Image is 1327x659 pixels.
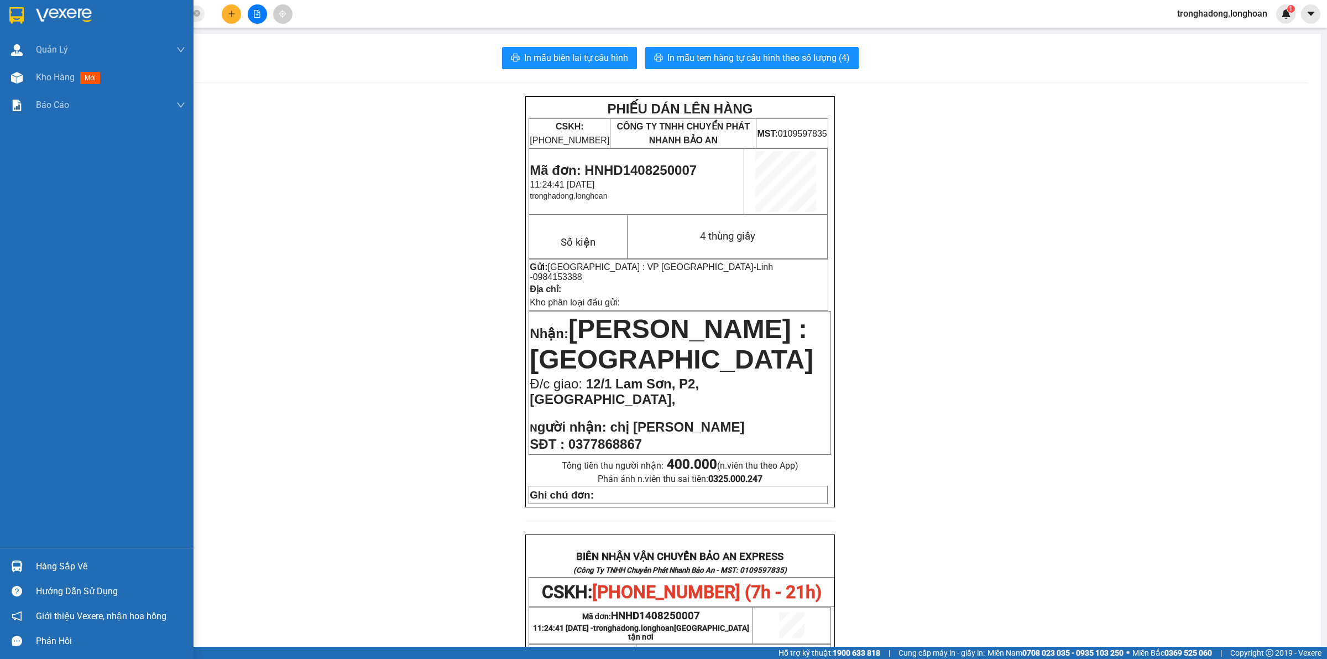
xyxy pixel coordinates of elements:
[502,47,637,69] button: printerIn mẫu biên lai tự cấu hình
[4,76,69,86] span: 11:24:41 [DATE]
[533,624,749,641] span: 11:24:41 [DATE] -
[645,47,859,69] button: printerIn mẫu tem hàng tự cấu hình theo số lượng (4)
[1132,647,1212,659] span: Miền Bắc
[11,561,23,572] img: warehouse-icon
[11,100,23,111] img: solution-icon
[530,376,586,391] span: Đ/c giao:
[253,10,261,18] span: file-add
[96,24,203,44] span: CÔNG TY TNHH CHUYỂN PHÁT NHANH BẢO AN
[561,236,595,248] span: Số kiện
[248,4,267,24] button: file-add
[833,648,880,657] strong: 1900 633 818
[1281,9,1291,19] img: icon-new-feature
[757,129,777,138] strong: MST:
[273,4,292,24] button: aim
[222,4,241,24] button: plus
[194,10,200,17] span: close-circle
[530,314,813,374] span: [PERSON_NAME] : [GEOGRAPHIC_DATA]
[592,582,822,603] span: [PHONE_NUMBER] (7h - 21h)
[4,24,84,43] span: [PHONE_NUMBER]
[898,647,985,659] span: Cung cấp máy in - giấy in:
[228,10,236,18] span: plus
[36,72,75,82] span: Kho hàng
[617,122,750,145] span: CÔNG TY TNHH CHUYỂN PHÁT NHANH BẢO AN
[12,636,22,646] span: message
[667,51,850,65] span: In mẫu tem hàng tự cấu hình theo số lượng (4)
[779,647,880,659] span: Hỗ trợ kỹ thuật:
[12,586,22,596] span: question-circle
[36,558,185,575] div: Hàng sắp về
[610,419,744,434] span: chị [PERSON_NAME]
[1306,9,1316,19] span: caret-down
[530,163,697,178] span: Mã đơn: HNHD1408250007
[36,633,185,650] div: Phản hồi
[80,72,100,84] span: mới
[530,180,594,189] span: 11:24:41 [DATE]
[1164,648,1212,657] strong: 0369 525 060
[176,101,185,110] span: down
[568,437,642,452] span: 0377868867
[1301,4,1320,24] button: caret-down
[530,326,568,341] span: Nhận:
[607,101,753,116] strong: PHIẾU DÁN LÊN HÀNG
[1266,649,1273,657] span: copyright
[524,51,628,65] span: In mẫu biên lai tự cấu hình
[530,262,547,272] strong: Gửi:
[530,262,773,282] span: -
[11,72,23,84] img: warehouse-icon
[757,129,827,138] span: 0109597835
[36,43,68,56] span: Quản Lý
[988,647,1124,659] span: Miền Nam
[530,298,620,307] span: Kho phân loại đầu gửi:
[279,10,286,18] span: aim
[576,551,783,563] strong: BIÊN NHẬN VẬN CHUYỂN BẢO AN EXPRESS
[36,609,166,623] span: Giới thiệu Vexere, nhận hoa hồng
[176,45,185,54] span: down
[542,582,822,603] span: CSKH:
[74,5,219,20] strong: PHIẾU DÁN LÊN HÀNG
[1287,5,1295,13] sup: 1
[889,647,890,659] span: |
[530,489,594,501] strong: Ghi chú đơn:
[530,262,773,282] span: Linh -
[36,98,69,112] span: Báo cáo
[533,272,582,282] span: 0984153388
[4,59,171,74] span: Mã đơn: HNHD1408250007
[667,460,798,471] span: (n.viên thu theo App)
[1022,648,1124,657] strong: 0708 023 035 - 0935 103 250
[12,611,22,621] span: notification
[194,9,200,19] span: close-circle
[530,284,561,294] strong: Địa chỉ:
[628,624,749,641] span: [GEOGRAPHIC_DATA] tận nơi
[573,566,787,574] strong: (Công Ty TNHH Chuyển Phát Nhanh Bảo An - MST: 0109597835)
[598,474,762,484] span: Phản ánh n.viên thu sai tiền:
[1289,5,1293,13] span: 1
[582,612,701,621] span: Mã đơn:
[562,460,798,471] span: Tổng tiền thu người nhận:
[9,7,24,24] img: logo-vxr
[593,624,749,641] span: tronghadong.longhoan
[530,191,607,200] span: tronghadong.longhoan
[530,122,609,145] span: [PHONE_NUMBER]
[548,262,754,272] span: [GEOGRAPHIC_DATA] : VP [GEOGRAPHIC_DATA]
[530,422,606,434] strong: N
[537,419,607,434] span: gười nhận:
[11,44,23,56] img: warehouse-icon
[530,376,699,407] span: 12/1 Lam Sơn, P2, [GEOGRAPHIC_DATA],
[654,53,663,64] span: printer
[708,474,762,484] strong: 0325.000.247
[611,610,700,622] span: HNHD1408250007
[30,24,59,33] strong: CSKH:
[700,230,755,242] span: 4 thùng giấy
[36,583,185,600] div: Hướng dẫn sử dụng
[667,456,717,472] strong: 400.000
[530,437,565,452] strong: SĐT :
[1168,7,1276,20] span: tronghadong.longhoan
[556,122,584,131] strong: CSKH:
[511,53,520,64] span: printer
[1126,651,1130,655] span: ⚪️
[1220,647,1222,659] span: |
